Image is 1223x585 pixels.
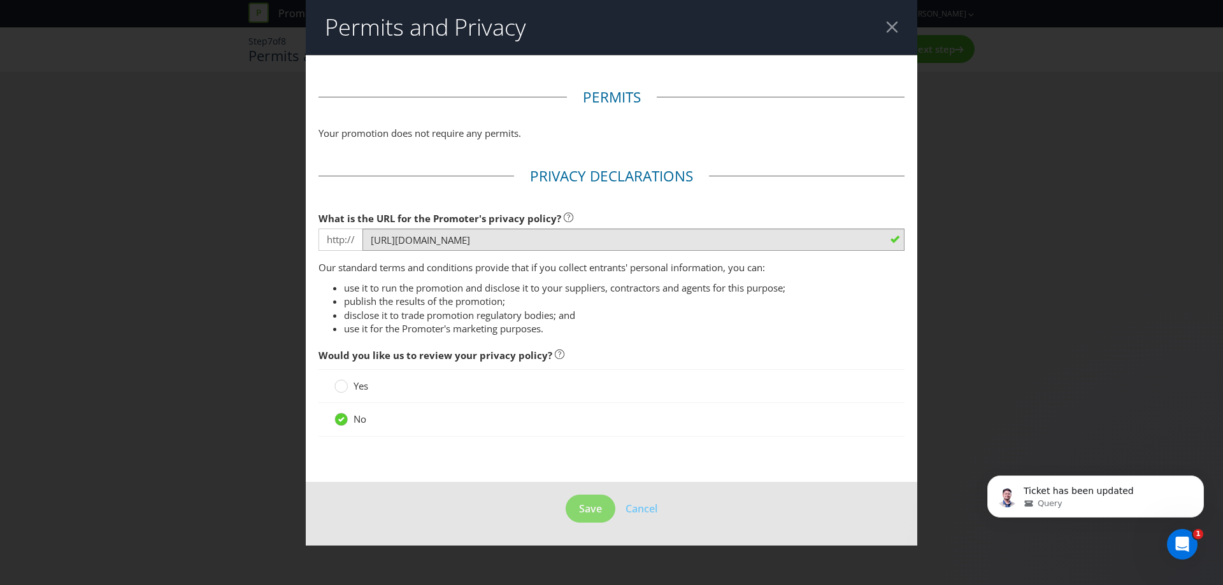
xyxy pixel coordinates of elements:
[318,349,552,362] span: Would you like us to review your privacy policy?
[325,15,526,40] h2: Permits and Privacy
[344,281,905,295] li: use it to run the promotion and disclose it to your suppliers, contractors and agents for this pu...
[626,502,657,516] span: Cancel
[354,379,368,392] span: Yes
[566,495,615,523] button: Save
[514,166,709,187] legend: Privacy Declarations
[344,295,905,308] li: publish the results of the promotion;
[318,212,561,225] span: What is the URL for the Promoter's privacy policy?
[318,127,905,140] p: Your promotion does not require any permits.
[567,87,657,108] legend: Permits
[579,502,602,516] span: Save
[318,229,362,251] span: http://
[344,322,905,335] li: use it for the Promoter's marketing purposes.
[354,412,366,425] span: No
[1167,529,1198,560] iframe: Intercom live chat
[968,449,1223,551] iframe: Intercom notifications message
[318,261,905,274] p: Our standard terms and conditions provide that if you collect entrants' personal information, you...
[625,500,658,517] button: Cancel
[344,309,905,322] li: disclose it to trade promotion regulatory bodies; and
[1193,529,1203,539] span: 1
